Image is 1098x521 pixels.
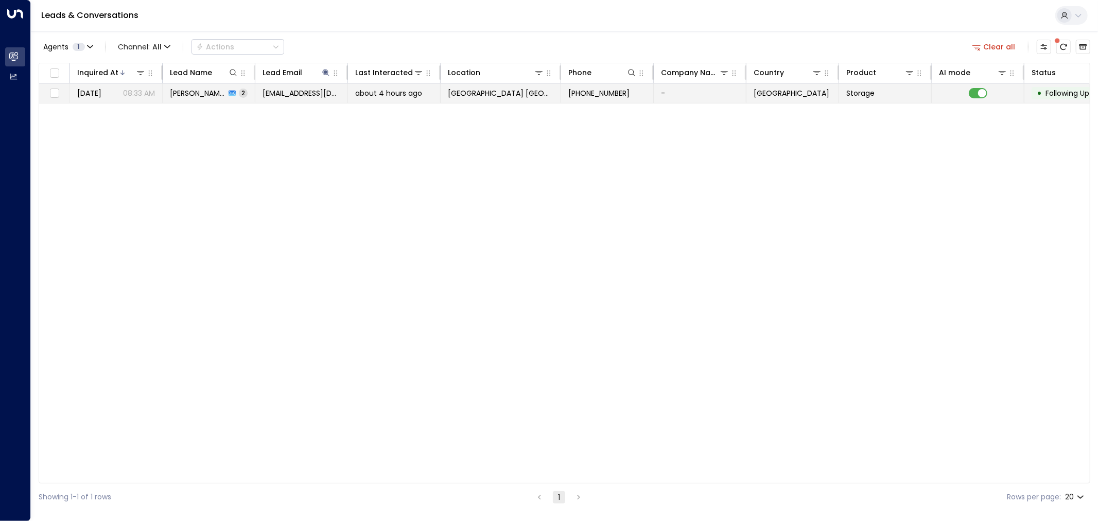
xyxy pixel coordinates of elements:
[355,88,422,98] span: about 4 hours ago
[1076,40,1090,54] button: Archived Leads
[1032,66,1056,79] div: Status
[170,88,225,98] span: Nina Woods
[448,66,480,79] div: Location
[355,66,413,79] div: Last Interacted
[1045,88,1089,98] span: Following Up
[448,66,544,79] div: Location
[77,66,146,79] div: Inquired At
[48,87,61,100] span: Toggle select row
[196,42,234,51] div: Actions
[239,89,248,97] span: 2
[123,88,155,98] p: 08:33 AM
[1007,492,1061,502] label: Rows per page:
[191,39,284,55] button: Actions
[170,66,238,79] div: Lead Name
[39,492,111,502] div: Showing 1-1 of 1 rows
[448,88,553,98] span: Space Station Kings Heath
[968,40,1020,54] button: Clear all
[114,40,175,54] button: Channel:All
[263,66,302,79] div: Lead Email
[191,39,284,55] div: Button group with a nested menu
[43,43,68,50] span: Agents
[661,66,729,79] div: Company Name
[661,66,719,79] div: Company Name
[1065,490,1086,505] div: 20
[1037,84,1042,102] div: •
[41,9,138,21] a: Leads & Conversations
[1037,40,1051,54] button: Customize
[754,66,784,79] div: Country
[553,491,565,503] button: page 1
[846,88,875,98] span: Storage
[939,66,970,79] div: AI mode
[114,40,175,54] span: Channel:
[846,66,915,79] div: Product
[39,40,97,54] button: Agents1
[73,43,85,51] span: 1
[263,66,331,79] div: Lead Email
[1056,40,1071,54] span: There are new threads available. Refresh the grid to view the latest updates.
[568,66,591,79] div: Phone
[754,66,822,79] div: Country
[77,66,118,79] div: Inquired At
[568,88,630,98] span: +447518039071
[263,88,340,98] span: gufylytaru@gmail.com
[152,43,162,51] span: All
[533,491,585,503] nav: pagination navigation
[48,67,61,80] span: Toggle select all
[568,66,637,79] div: Phone
[654,83,746,103] td: -
[939,66,1007,79] div: AI mode
[846,66,876,79] div: Product
[77,88,101,98] span: Yesterday
[170,66,212,79] div: Lead Name
[355,66,424,79] div: Last Interacted
[754,88,829,98] span: United Kingdom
